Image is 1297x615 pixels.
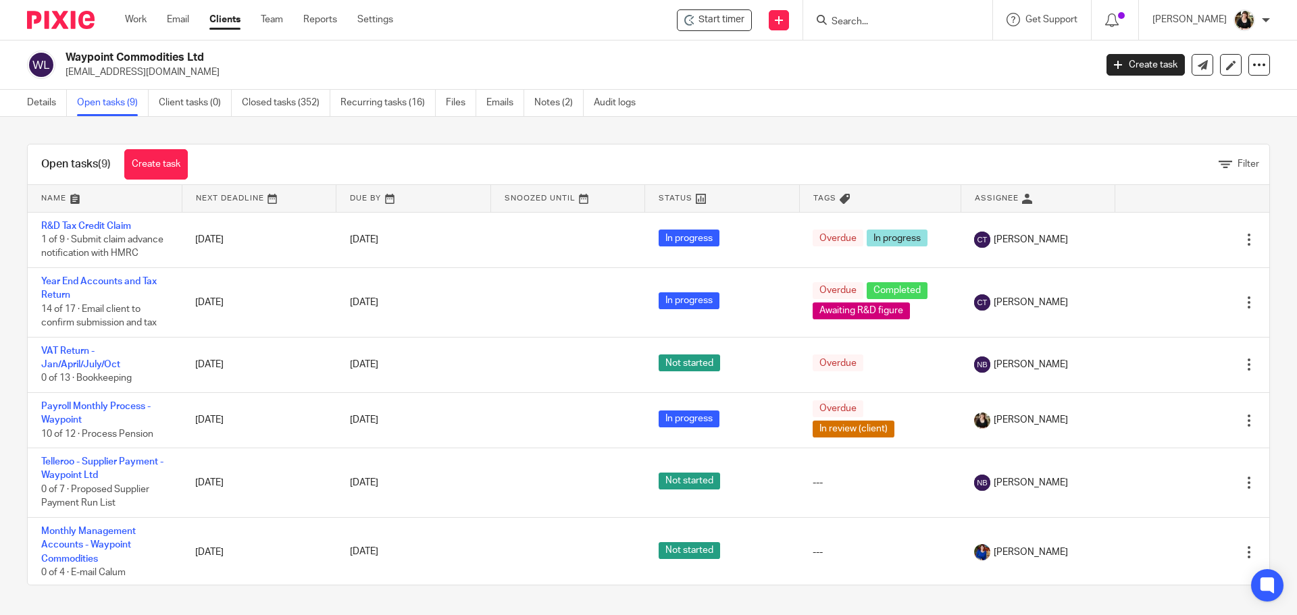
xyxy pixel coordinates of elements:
[659,542,720,559] span: Not started
[994,233,1068,246] span: [PERSON_NAME]
[830,16,952,28] input: Search
[27,90,67,116] a: Details
[994,413,1068,427] span: [PERSON_NAME]
[659,292,719,309] span: In progress
[974,544,990,560] img: Nicole.jpeg
[994,296,1068,309] span: [PERSON_NAME]
[659,354,720,371] span: Not started
[27,51,55,79] img: svg%3E
[1152,13,1227,26] p: [PERSON_NAME]
[813,302,910,319] span: Awaiting R&D figure
[41,527,136,564] a: Monthly Management Accounts - Waypoint Commodities
[41,221,131,231] a: R&D Tax Credit Claim
[41,374,132,383] span: 0 of 13 · Bookkeeping
[41,346,120,369] a: VAT Return - Jan/April/July/Oct
[974,232,990,248] img: svg%3E
[41,568,126,577] span: 0 of 4 · E-mail Calum
[659,194,692,202] span: Status
[125,13,147,26] a: Work
[350,235,378,244] span: [DATE]
[813,354,863,371] span: Overdue
[974,475,990,491] img: svg%3E
[41,157,111,171] h1: Open tasks
[209,13,240,26] a: Clients
[66,51,882,65] h2: Waypoint Commodities Ltd
[27,11,95,29] img: Pixie
[41,429,153,439] span: 10 of 12 · Process Pension
[677,9,752,31] div: Waypoint Commodities Ltd
[486,90,524,116] a: Emails
[446,90,476,116] a: Files
[261,13,283,26] a: Team
[867,230,927,246] span: In progress
[182,448,336,518] td: [DATE]
[350,360,378,369] span: [DATE]
[813,230,863,246] span: Overdue
[182,212,336,267] td: [DATE]
[1234,9,1255,31] img: Helen%20Campbell.jpeg
[182,337,336,392] td: [DATE]
[340,90,436,116] a: Recurring tasks (16)
[813,476,947,489] div: ---
[357,13,393,26] a: Settings
[303,13,337,26] a: Reports
[159,90,232,116] a: Client tasks (0)
[1238,159,1259,169] span: Filter
[167,13,189,26] a: Email
[41,485,149,508] span: 0 of 7 · Proposed Supplier Payment Run List
[242,90,330,116] a: Closed tasks (352)
[41,402,151,425] a: Payroll Monthly Process - Waypoint
[534,90,584,116] a: Notes (2)
[659,473,720,489] span: Not started
[813,194,836,202] span: Tags
[659,230,719,246] span: In progress
[182,392,336,448] td: [DATE]
[66,65,1086,79] p: [EMAIL_ADDRESS][DOMAIN_NAME]
[350,547,378,557] span: [DATE]
[867,282,927,299] span: Completed
[994,545,1068,559] span: [PERSON_NAME]
[994,476,1068,489] span: [PERSON_NAME]
[41,277,157,300] a: Year End Accounts and Tax Return
[813,545,947,559] div: ---
[974,294,990,311] img: svg%3E
[698,13,744,27] span: Start timer
[41,235,163,259] span: 1 of 9 · Submit claim advance notification with HMRC
[813,421,894,437] span: In review (client)
[182,267,336,337] td: [DATE]
[124,149,188,180] a: Create task
[350,298,378,307] span: [DATE]
[659,410,719,427] span: In progress
[350,415,378,425] span: [DATE]
[505,194,576,202] span: Snoozed Until
[182,517,336,587] td: [DATE]
[974,356,990,373] img: svg%3E
[594,90,646,116] a: Audit logs
[1025,15,1077,24] span: Get Support
[350,478,378,487] span: [DATE]
[813,282,863,299] span: Overdue
[98,159,111,169] span: (9)
[1107,54,1185,76] a: Create task
[994,358,1068,371] span: [PERSON_NAME]
[974,412,990,429] img: Helen%20Campbell.jpeg
[41,304,157,328] span: 14 of 17 · Email client to confirm submission and tax
[813,400,863,417] span: Overdue
[77,90,149,116] a: Open tasks (9)
[41,457,163,480] a: Telleroo - Supplier Payment - Waypoint Ltd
